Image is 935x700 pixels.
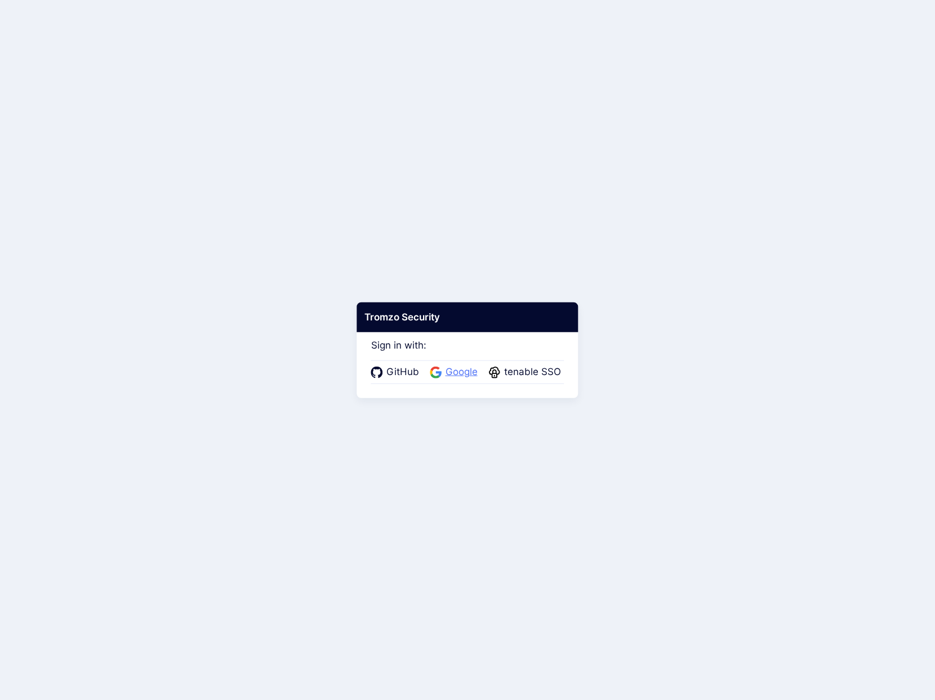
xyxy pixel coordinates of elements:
a: Google [430,365,481,380]
a: tenable SSO [489,365,564,380]
div: Sign in with: [371,324,564,384]
span: Google [442,365,481,380]
span: tenable SSO [501,365,564,380]
div: Tromzo Security [357,302,578,332]
a: GitHub [371,365,422,380]
span: GitHub [383,365,422,380]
